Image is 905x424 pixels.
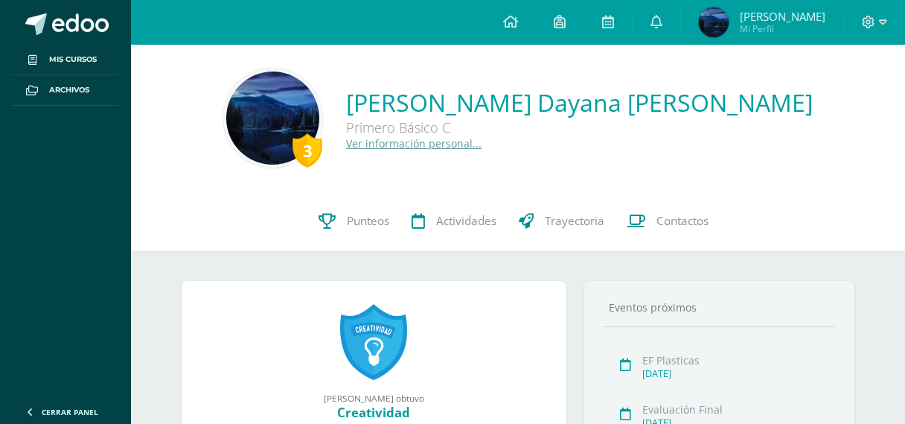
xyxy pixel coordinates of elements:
a: Archivos [12,75,119,106]
a: [PERSON_NAME] Dayana [PERSON_NAME] [346,86,813,118]
div: Eventos próximos [603,300,836,314]
div: 3 [292,133,322,168]
img: 27c94657143feb47cdbaa396d139d0f1.png [226,72,319,165]
span: Mis cursos [49,54,97,66]
div: Creatividad [196,404,552,421]
a: Punteos [307,192,400,251]
span: [PERSON_NAME] [740,9,825,24]
span: Archivos [49,84,89,96]
a: Trayectoria [508,192,615,251]
img: 0bb3a6bc18bdef40c4ee58a957f3c93d.png [699,7,729,37]
div: Evaluación Final [642,402,830,417]
div: [DATE] [642,367,830,380]
div: EF Plasticas [642,353,830,367]
a: Ver información personal... [346,136,482,151]
div: Primero Básico C [346,118,793,136]
a: Actividades [400,192,508,251]
a: Contactos [615,192,720,251]
span: Cerrar panel [42,407,98,417]
span: Actividades [436,213,496,229]
a: Mis cursos [12,45,119,75]
span: Contactos [656,213,709,229]
span: Mi Perfil [740,22,825,35]
span: Trayectoria [545,213,604,229]
span: Punteos [347,213,389,229]
div: [PERSON_NAME] obtuvo [196,392,552,404]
